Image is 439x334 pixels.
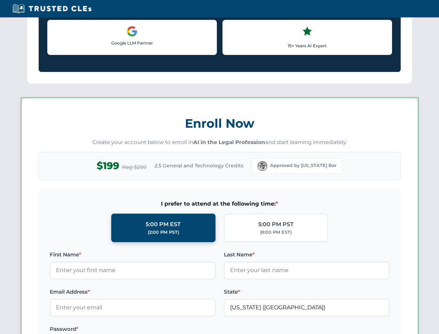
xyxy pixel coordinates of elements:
label: Email Address [50,288,216,296]
input: Enter your first name [50,262,216,279]
div: 5:00 PM EST [146,220,181,229]
img: Google [127,26,138,37]
span: I prefer to attend at the following time: [50,199,390,208]
label: State [224,288,390,296]
p: 15+ Years AI Expert [228,42,386,49]
h3: Enroll Now [39,112,401,134]
span: Approved by [US_STATE] Bar [270,162,336,169]
label: First Name [50,250,216,259]
label: Password [50,325,216,333]
span: $199 [97,158,119,174]
img: Trusted CLEs [10,3,94,14]
div: 5:00 PM PST [258,220,294,229]
input: Enter your last name [224,262,390,279]
div: (8:00 PM EST) [260,229,292,236]
span: 2.5 General and Technology Credits [155,162,243,169]
p: Create your account below to enroll in and start learning immediately. [39,138,401,146]
div: (2:00 PM PST) [148,229,179,236]
input: Enter your email [50,299,216,316]
span: Reg $299 [122,163,146,172]
label: Last Name [224,250,390,259]
input: Florida (FL) [224,299,390,316]
img: Florida Bar [258,161,267,171]
p: Google LLM Partner [53,40,211,46]
strong: AI in the Legal Profession [193,139,265,145]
